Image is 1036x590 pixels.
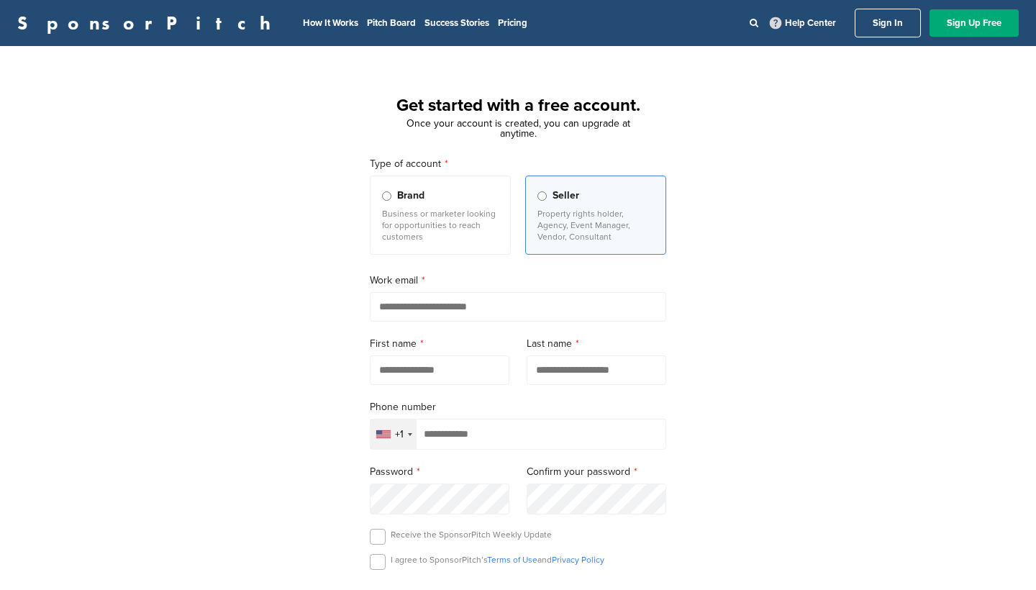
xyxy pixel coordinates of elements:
a: Pricing [498,17,527,29]
a: Privacy Policy [552,555,604,565]
label: Type of account [370,156,666,172]
a: Pitch Board [367,17,416,29]
label: Password [370,464,509,480]
a: How It Works [303,17,358,29]
a: Sign Up Free [930,9,1019,37]
span: Seller [553,188,579,204]
input: Seller Property rights holder, Agency, Event Manager, Vendor, Consultant [537,191,547,201]
span: Brand [397,188,424,204]
p: I agree to SponsorPitch’s and [391,554,604,566]
span: Once your account is created, you can upgrade at anytime. [406,117,630,140]
label: Confirm your password [527,464,666,480]
p: Property rights holder, Agency, Event Manager, Vendor, Consultant [537,208,654,242]
a: Terms of Use [487,555,537,565]
label: Last name [527,336,666,352]
a: SponsorPitch [17,14,280,32]
p: Business or marketer looking for opportunities to reach customers [382,208,499,242]
label: Phone number [370,399,666,415]
input: Brand Business or marketer looking for opportunities to reach customers [382,191,391,201]
div: +1 [395,430,404,440]
a: Sign In [855,9,921,37]
a: Success Stories [424,17,489,29]
a: Help Center [767,14,839,32]
label: First name [370,336,509,352]
label: Work email [370,273,666,289]
div: Selected country [371,419,417,449]
h1: Get started with a free account. [353,93,683,119]
p: Receive the SponsorPitch Weekly Update [391,529,552,540]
